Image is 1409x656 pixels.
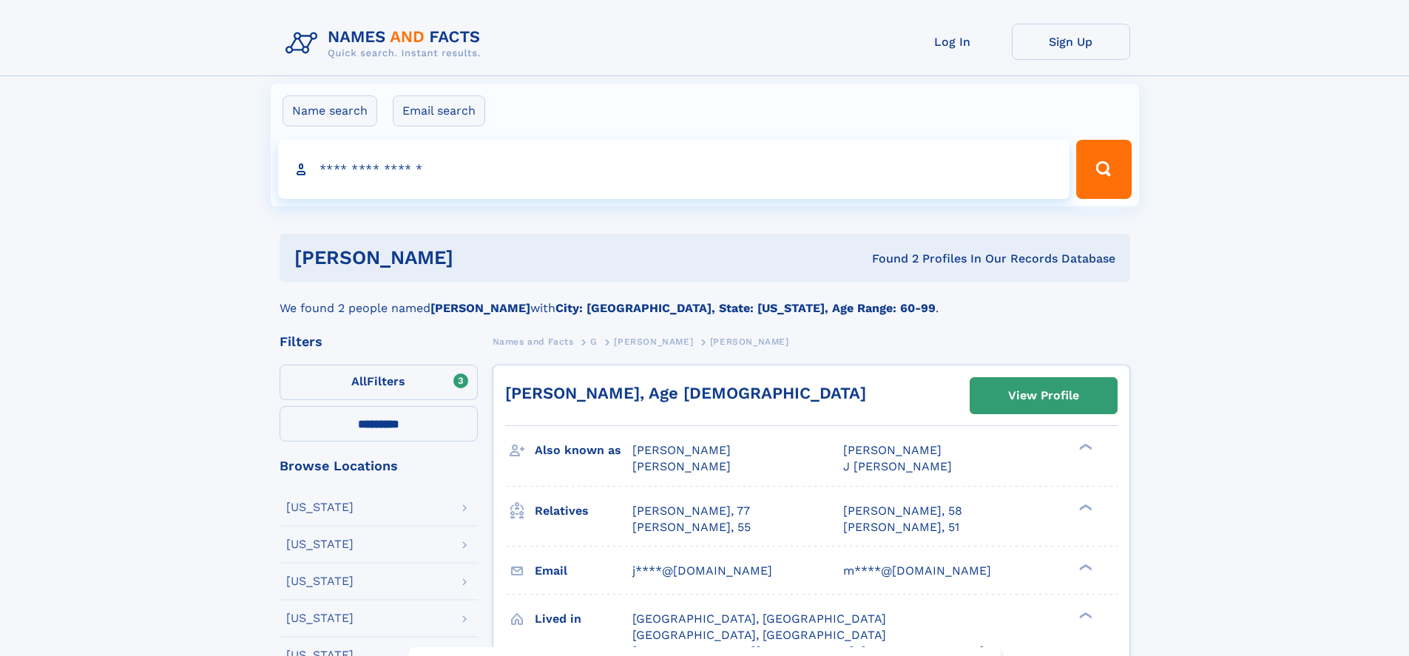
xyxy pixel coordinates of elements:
[280,335,478,348] div: Filters
[286,538,354,550] div: [US_STATE]
[1075,502,1093,512] div: ❯
[710,337,789,347] span: [PERSON_NAME]
[632,443,731,457] span: [PERSON_NAME]
[283,95,377,126] label: Name search
[590,332,598,351] a: G
[278,140,1070,199] input: search input
[843,503,962,519] a: [PERSON_NAME], 58
[430,301,530,315] b: [PERSON_NAME]
[280,282,1130,317] div: We found 2 people named with .
[535,558,632,584] h3: Email
[843,459,952,473] span: J [PERSON_NAME]
[632,612,886,626] span: [GEOGRAPHIC_DATA], [GEOGRAPHIC_DATA]
[493,332,574,351] a: Names and Facts
[590,337,598,347] span: G
[286,612,354,624] div: [US_STATE]
[632,459,731,473] span: [PERSON_NAME]
[632,503,750,519] a: [PERSON_NAME], 77
[632,519,751,535] a: [PERSON_NAME], 55
[663,251,1115,267] div: Found 2 Profiles In Our Records Database
[280,459,478,473] div: Browse Locations
[1012,24,1130,60] a: Sign Up
[1075,610,1093,620] div: ❯
[893,24,1012,60] a: Log In
[843,519,959,535] a: [PERSON_NAME], 51
[1008,379,1079,413] div: View Profile
[286,501,354,513] div: [US_STATE]
[970,378,1117,413] a: View Profile
[535,498,632,524] h3: Relatives
[535,606,632,632] h3: Lived in
[294,248,663,267] h1: [PERSON_NAME]
[286,575,354,587] div: [US_STATE]
[535,438,632,463] h3: Also known as
[632,628,886,642] span: [GEOGRAPHIC_DATA], [GEOGRAPHIC_DATA]
[1075,562,1093,572] div: ❯
[1075,442,1093,452] div: ❯
[614,337,693,347] span: [PERSON_NAME]
[505,384,866,402] a: [PERSON_NAME], Age [DEMOGRAPHIC_DATA]
[843,443,942,457] span: [PERSON_NAME]
[555,301,936,315] b: City: [GEOGRAPHIC_DATA], State: [US_STATE], Age Range: 60-99
[280,24,493,64] img: Logo Names and Facts
[614,332,693,351] a: [PERSON_NAME]
[280,365,478,400] label: Filters
[351,374,367,388] span: All
[1076,140,1131,199] button: Search Button
[393,95,485,126] label: Email search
